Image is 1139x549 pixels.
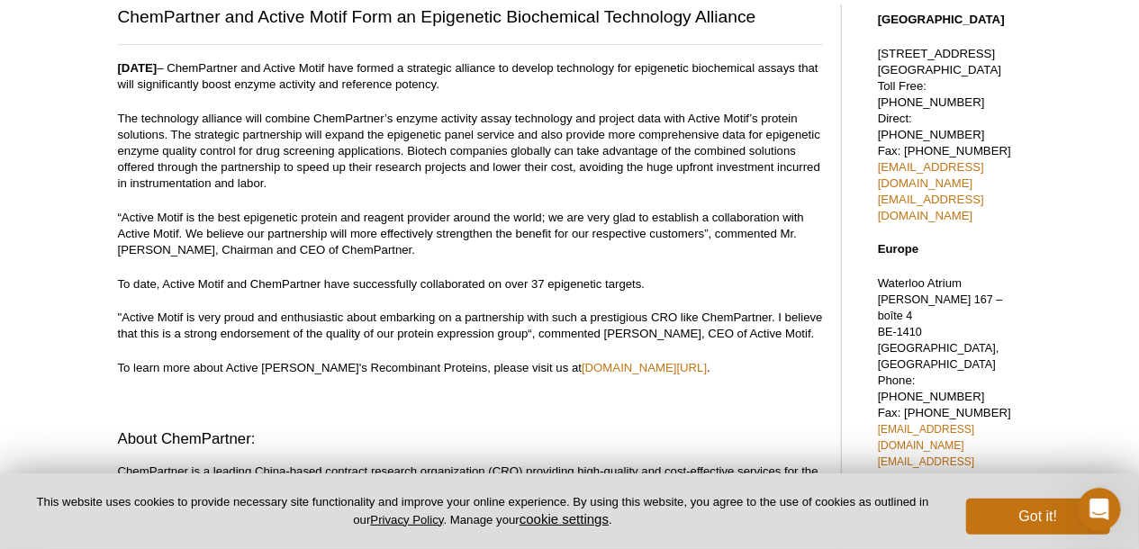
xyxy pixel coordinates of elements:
[582,361,707,374] a: [DOMAIN_NAME][URL]
[118,210,823,258] p: “Active Motif is the best epigenetic protein and reagent provider around the world; we are very g...
[118,4,823,31] h1: ChemPartner and Active Motif Form an Epigenetic Biochemical Technology Alliance
[878,193,984,222] a: [EMAIL_ADDRESS][DOMAIN_NAME]
[118,360,823,376] p: To learn more about Active [PERSON_NAME]'s Recombinant Proteins, please visit us at .
[118,463,823,544] p: ChemPartner is a leading China-based contract research organization (CRO) providing high-quality ...
[878,242,918,256] strong: Europe
[118,61,158,75] b: [DATE]
[29,494,936,528] p: This website uses cookies to provide necessary site functionality and improve your online experie...
[370,513,443,526] a: Privacy Policy
[966,499,1110,535] button: Got it!
[118,428,823,450] h2: About ChemPartner:
[878,46,1022,224] p: [STREET_ADDRESS] [GEOGRAPHIC_DATA] Toll Free: [PHONE_NUMBER] Direct: [PHONE_NUMBER] Fax: [PHONE_N...
[118,60,823,93] p: – ChemPartner and Active Motif have formed a strategic alliance to develop technology for epigene...
[878,423,974,452] a: [EMAIL_ADDRESS][DOMAIN_NAME]
[1078,488,1121,531] iframe: Intercom live chat
[878,275,1022,502] p: Waterloo Atrium Phone: [PHONE_NUMBER] Fax: [PHONE_NUMBER]
[878,293,1003,371] span: [PERSON_NAME] 167 – boîte 4 BE-1410 [GEOGRAPHIC_DATA], [GEOGRAPHIC_DATA]
[118,276,823,292] p: To date, Active Motif and ChemPartner have successfully collaborated on over 37 epigenetic targets.
[118,310,823,342] p: "Active Motif is very proud and enthusiastic about embarking on a partnership with such a prestig...
[878,455,974,484] a: [EMAIL_ADDRESS][DOMAIN_NAME]
[520,511,609,526] button: cookie settings
[118,111,823,192] p: The technology alliance will combine ChemPartner’s enzyme activity assay technology and project d...
[878,13,1005,26] strong: [GEOGRAPHIC_DATA]
[878,160,984,190] a: [EMAIL_ADDRESS][DOMAIN_NAME]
